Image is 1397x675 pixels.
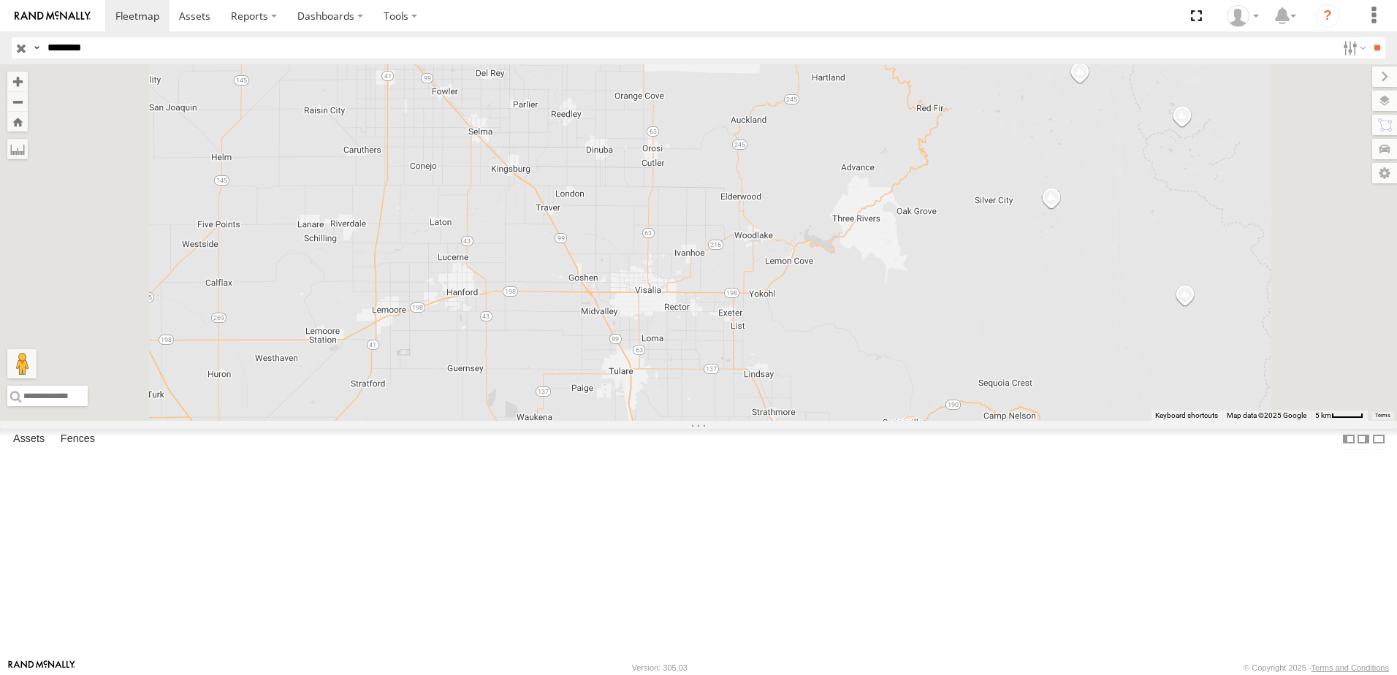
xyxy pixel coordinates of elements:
[1356,429,1371,450] label: Dock Summary Table to the Right
[1312,663,1389,672] a: Terms and Conditions
[6,429,52,449] label: Assets
[7,91,28,112] button: Zoom out
[7,139,28,159] label: Measure
[1222,5,1264,27] div: Zulema McIntosch
[7,112,28,131] button: Zoom Home
[53,429,102,449] label: Fences
[1375,413,1390,419] a: Terms
[632,663,688,672] div: Version: 305.03
[1244,663,1389,672] div: © Copyright 2025 -
[1311,411,1368,421] button: Map Scale: 5 km per 40 pixels
[1372,163,1397,183] label: Map Settings
[7,72,28,91] button: Zoom in
[1341,429,1356,450] label: Dock Summary Table to the Left
[1371,429,1386,450] label: Hide Summary Table
[1315,411,1331,419] span: 5 km
[7,349,37,378] button: Drag Pegman onto the map to open Street View
[31,37,42,58] label: Search Query
[1227,411,1306,419] span: Map data ©2025 Google
[15,11,91,21] img: rand-logo.svg
[1337,37,1369,58] label: Search Filter Options
[1316,4,1339,28] i: ?
[1155,411,1218,421] button: Keyboard shortcuts
[8,660,75,675] a: Visit our Website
